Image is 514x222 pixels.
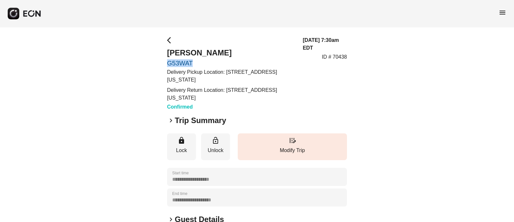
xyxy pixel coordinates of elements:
button: Unlock [201,133,230,160]
h2: [PERSON_NAME] [167,48,295,58]
h2: Trip Summary [175,115,226,126]
button: Modify Trip [238,133,347,160]
p: ID # 70438 [322,53,347,61]
span: keyboard_arrow_right [167,117,175,124]
span: lock [178,137,185,144]
h3: [DATE] 7:30am EDT [303,36,347,52]
p: Delivery Pickup Location: [STREET_ADDRESS][US_STATE] [167,68,295,84]
p: Delivery Return Location: [STREET_ADDRESS][US_STATE] [167,86,295,102]
p: Unlock [204,147,227,154]
button: Lock [167,133,196,160]
a: G53WAT [167,59,295,67]
span: arrow_back_ios [167,36,175,44]
span: menu [499,9,506,16]
span: lock_open [212,137,219,144]
p: Modify Trip [241,147,344,154]
h3: Confirmed [167,103,295,111]
span: edit_road [288,137,296,144]
p: Lock [170,147,193,154]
